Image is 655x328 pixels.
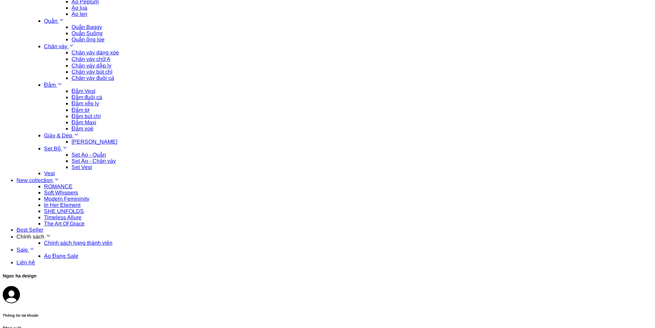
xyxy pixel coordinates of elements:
a: Set Áo - Chân váy [72,158,116,164]
a: Quần ống loe [72,36,105,42]
a: Best Seller [17,227,43,233]
a: Chân váy dập ly [72,63,111,68]
a: Đầm đuôi cá [72,94,102,100]
a: SHE UNFOLDS [44,208,84,214]
a: Set Vest [72,164,92,170]
a: Chân váy [44,43,74,49]
a: Chính sách hạng thành viên [44,240,112,246]
a: Áo lụa [72,5,87,11]
a: Chân váy chữ A [72,56,110,62]
a: Đầm [44,82,63,88]
a: New collection [17,177,59,183]
h5: Ngoc ha design [3,273,652,278]
a: Soft Whispers [44,190,78,195]
a: Set Bộ [44,146,68,151]
a: Đầm tơ [72,107,89,113]
a: Liên hệ [17,260,35,265]
a: ROMANCE [44,183,73,189]
div: Chính sách [17,233,652,240]
a: Quần [44,18,64,24]
a: Đầm bút chì [72,113,101,119]
a: Vest [44,170,55,176]
a: Chân váy bút chì [72,69,112,75]
a: Đầm xếp ly [72,100,99,106]
a: Timeless Allure [44,214,81,220]
a: Áo Đang Sale [44,253,78,259]
a: [PERSON_NAME] [72,139,117,145]
a: Quần Baggy [72,24,102,30]
a: Đầm xoè [72,126,94,131]
a: Giày & Dép [44,133,79,138]
a: Chân váy đuôi cá [72,75,114,81]
a: In Her Element [44,202,80,208]
h6: Thông tin tài khoản [3,313,652,317]
a: Sale [17,247,35,253]
a: Chân váy dáng xòe [72,50,119,55]
a: Đầm Vest [72,88,95,94]
a: Set Áo - Quần [72,152,106,158]
a: Áo len [72,11,87,17]
a: The Art Of Grace [44,221,85,226]
a: Quần Suông [72,30,102,36]
a: Đầm Maxi [72,119,96,125]
a: Modern Femininity [44,196,89,202]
